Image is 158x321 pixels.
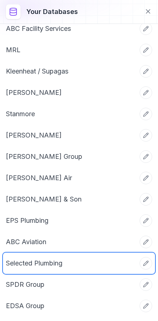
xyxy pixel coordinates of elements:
[6,237,134,247] a: ABC Aviation
[6,151,134,162] a: [PERSON_NAME] Group
[6,194,134,204] a: [PERSON_NAME] & Son
[6,24,134,34] a: ABC Facility Services
[6,109,134,119] a: Stanmore
[6,45,134,55] a: MRL
[6,215,134,226] a: EPS Plumbing
[6,258,134,268] a: Selected Plumbing
[6,130,134,140] a: [PERSON_NAME]
[6,279,134,290] a: SPDR Group
[6,88,134,98] a: [PERSON_NAME]
[6,301,134,311] a: EDSA Group
[26,7,78,17] h3: Your databases
[6,173,134,183] a: [PERSON_NAME] Air
[6,66,134,76] a: Kleenheat / Supagas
